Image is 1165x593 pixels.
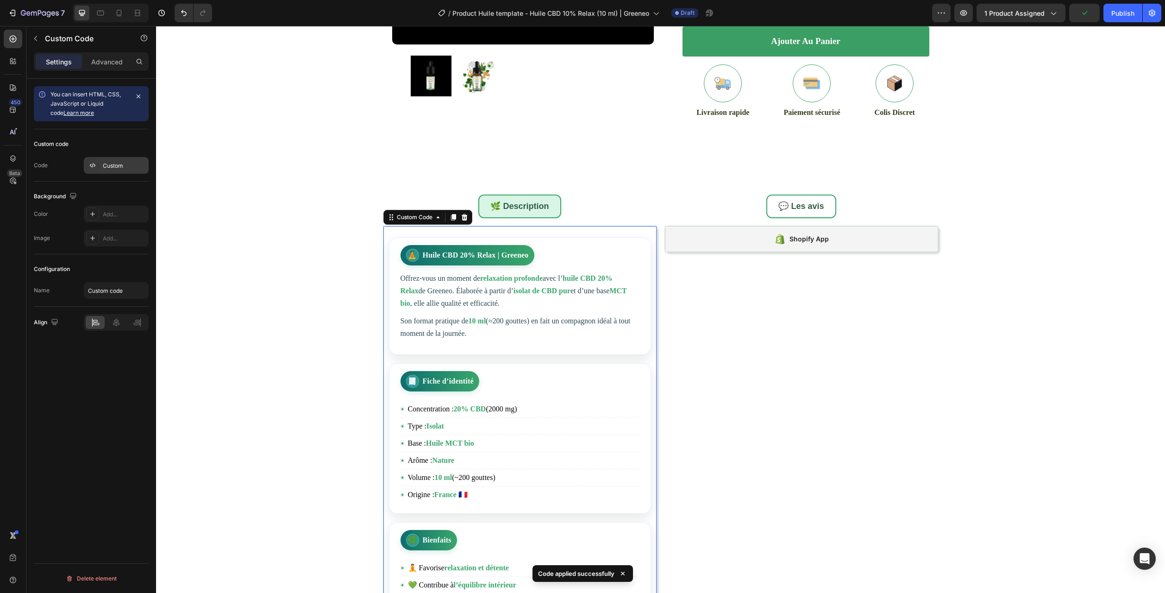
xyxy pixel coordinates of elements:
strong: isolat de CBD pur [357,261,414,269]
strong: 10 ml [313,291,330,299]
strong: l’équilibre intérieur [298,555,360,563]
li: Origine : [244,461,483,477]
button: Delete element [34,571,149,586]
span: / [448,8,451,18]
p: Paiement sécurisé [627,82,684,92]
div: 🌿 Description [322,169,405,192]
div: Undo/Redo [175,4,212,22]
div: Custom Code [239,187,278,196]
iframe: Design area [156,26,1165,593]
div: Image [34,234,50,242]
div: Shopify App [633,208,673,219]
p: Settings [46,57,72,67]
div: Custom [103,162,146,170]
div: Align [34,316,60,329]
span: 🧘 [250,223,263,236]
p: Son format pratique de (≈200 gouttes) en fait un compagnon idéal à tout moment de la journée. [244,289,483,314]
li: Base : [244,409,483,426]
span: You can insert HTML, CSS, JavaScript or Liquid code [50,91,121,116]
div: Name [34,286,50,295]
button: Publish [1103,4,1142,22]
p: Code applied successfully [538,569,614,578]
div: 450 [9,99,22,106]
p: 7 [61,7,65,19]
strong: Nature [276,430,298,438]
a: Learn more [63,109,94,116]
li: Arôme : [244,426,483,443]
li: Concentration : (2000 mg) [244,375,483,392]
div: Code [34,161,48,170]
p: Advanced [91,57,123,67]
li: 💚 Contribue à [244,551,483,568]
div: 💬 Les avis [610,169,680,192]
div: Beta [7,170,22,177]
li: Type : [244,392,483,409]
p: Custom Code [45,33,124,44]
div: Configuration [34,265,70,273]
div: Huile CBD 20% Relax | Greeneo [244,219,378,240]
span: 1 product assigned [984,8,1045,18]
span: Draft [681,9,695,17]
button: 1 product assigned [977,4,1065,22]
div: Open Intercom Messenger [1134,548,1156,570]
div: Delete element [66,573,117,584]
span: 🧾 [250,349,263,362]
strong: 10 ml [278,448,296,455]
p: Colis Discret [719,82,759,92]
div: Add... [103,234,146,243]
span: 🌿 [250,508,263,521]
strong: Huile MCT bio [270,413,318,421]
span: Product Huile template - Huile CBD 10% Relax (10 ml) | Greeneo [452,8,649,18]
strong: Isolat [270,396,288,404]
strong: France 🇫🇷 [278,465,312,473]
strong: relaxation et détente [288,538,353,546]
div: Bienfaits [244,504,301,524]
div: Background [34,190,79,203]
div: Add... [103,210,146,219]
strong: relaxation profonde [324,248,387,256]
div: Custom code [34,140,69,148]
p: Offrez-vous un moment de avec l’ de Greeneo. Élaborée à partir d’ et d’une base , elle allie qual... [244,246,483,284]
div: Fiche d’identité [244,345,323,366]
div: Publish [1111,8,1134,18]
li: Volume : (~200 gouttes) [244,443,483,461]
strong: 20% CBD [298,379,330,387]
p: Livraison rapide [540,82,593,92]
li: 🧘 Favorise [244,534,483,551]
div: Color [34,210,48,218]
button: 7 [4,4,69,22]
